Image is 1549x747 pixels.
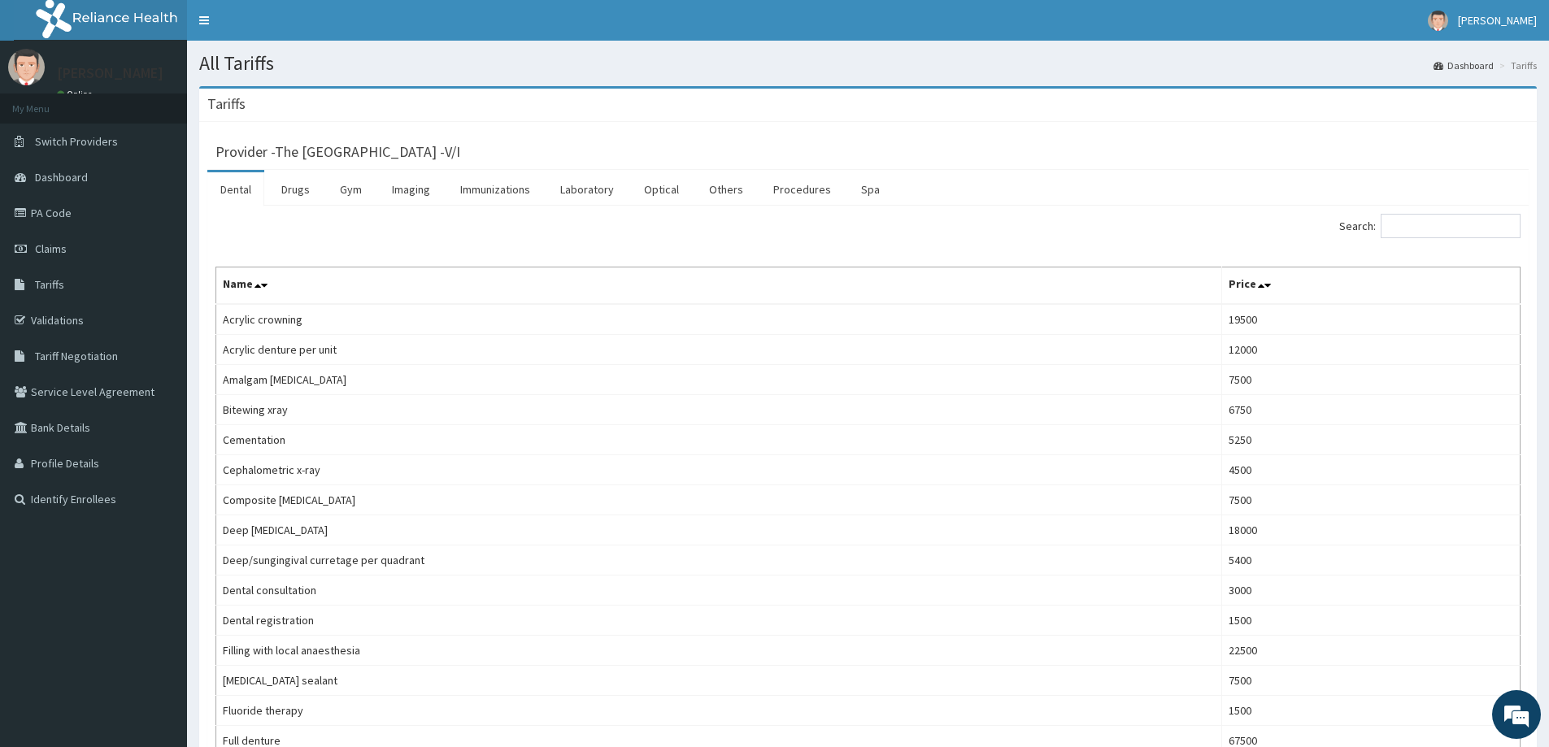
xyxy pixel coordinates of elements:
[1434,59,1494,72] a: Dashboard
[1221,606,1520,636] td: 1500
[35,170,88,185] span: Dashboard
[1221,485,1520,515] td: 7500
[1221,365,1520,395] td: 7500
[216,636,1222,666] td: Filling with local anaesthesia
[696,172,756,206] a: Others
[1339,214,1521,238] label: Search:
[1221,395,1520,425] td: 6750
[216,304,1222,335] td: Acrylic crowning
[760,172,844,206] a: Procedures
[35,349,118,363] span: Tariff Negotiation
[216,515,1222,545] td: Deep [MEDICAL_DATA]
[1221,666,1520,696] td: 7500
[207,172,264,206] a: Dental
[631,172,692,206] a: Optical
[1221,425,1520,455] td: 5250
[216,606,1222,636] td: Dental registration
[216,666,1222,696] td: [MEDICAL_DATA] sealant
[216,575,1222,606] td: Dental consultation
[1495,59,1537,72] li: Tariffs
[57,66,163,80] p: [PERSON_NAME]
[327,172,375,206] a: Gym
[1221,304,1520,335] td: 19500
[268,172,323,206] a: Drugs
[207,97,246,111] h3: Tariffs
[1221,335,1520,365] td: 12000
[1221,636,1520,666] td: 22500
[1221,575,1520,606] td: 3000
[1221,515,1520,545] td: 18000
[1221,696,1520,726] td: 1500
[216,365,1222,395] td: Amalgam [MEDICAL_DATA]
[216,696,1222,726] td: Fluoride therapy
[1428,11,1448,31] img: User Image
[547,172,627,206] a: Laboratory
[8,49,45,85] img: User Image
[35,241,67,256] span: Claims
[1458,13,1537,28] span: [PERSON_NAME]
[35,134,118,149] span: Switch Providers
[35,277,64,292] span: Tariffs
[199,53,1537,74] h1: All Tariffs
[216,545,1222,575] td: Deep/sungingival curretage per quadrant
[1221,545,1520,575] td: 5400
[216,485,1222,515] td: Composite [MEDICAL_DATA]
[379,172,443,206] a: Imaging
[848,172,893,206] a: Spa
[216,425,1222,455] td: Cementation
[447,172,543,206] a: Immunizations
[216,395,1222,425] td: Bitewing xray
[57,89,96,100] a: Online
[216,335,1222,365] td: Acrylic denture per unit
[1381,214,1521,238] input: Search:
[1221,455,1520,485] td: 4500
[1221,267,1520,305] th: Price
[216,267,1222,305] th: Name
[216,455,1222,485] td: Cephalometric x-ray
[215,145,460,159] h3: Provider - The [GEOGRAPHIC_DATA] -V/I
